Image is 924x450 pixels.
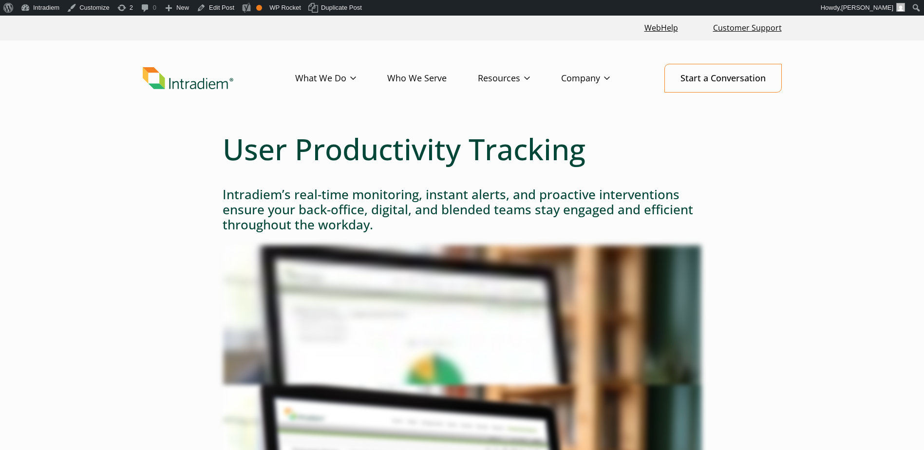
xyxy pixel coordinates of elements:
a: What We Do [295,64,387,93]
span: [PERSON_NAME] [841,4,893,11]
a: Resources [478,64,561,93]
a: Who We Serve [387,64,478,93]
a: Company [561,64,641,93]
h1: User Productivity Tracking [223,131,702,167]
a: Start a Conversation [664,64,782,93]
img: Intradiem [143,67,233,90]
a: Customer Support [709,18,786,38]
a: Link to homepage of Intradiem [143,67,295,90]
a: Link opens in a new window [641,18,682,38]
h3: Intradiem’s real-time monitoring, instant alerts, and proactive interventions ensure your back-of... [223,187,702,233]
div: OK [256,5,262,11]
